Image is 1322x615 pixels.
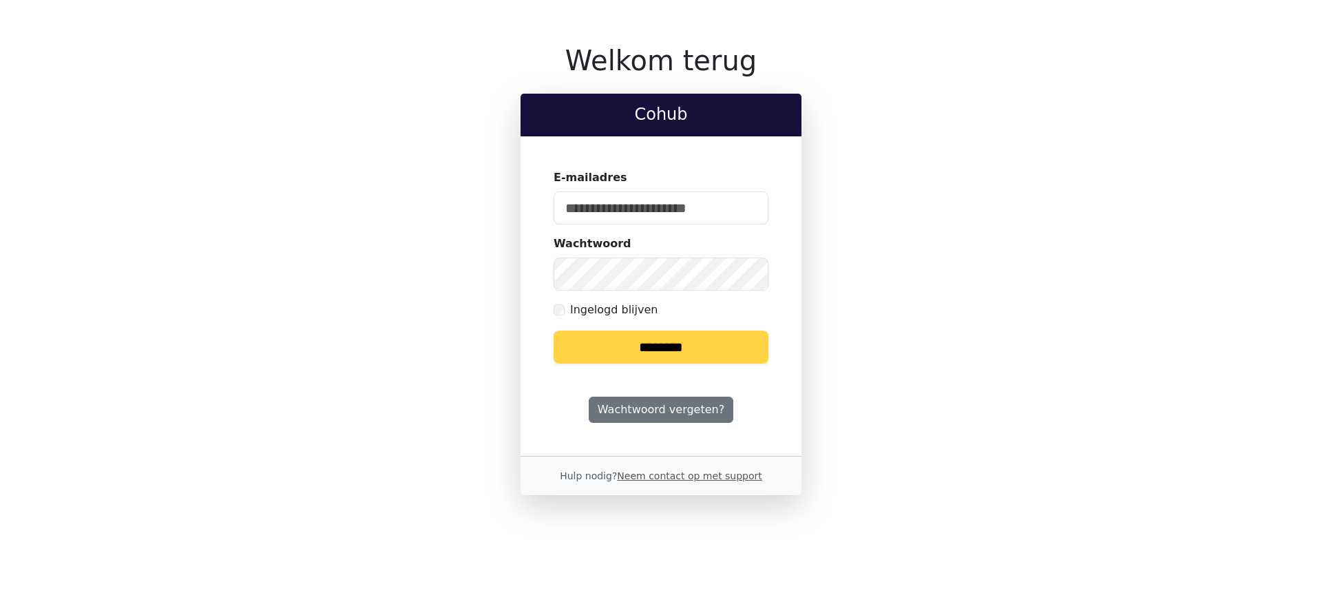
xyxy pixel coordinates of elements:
small: Hulp nodig? [560,470,762,481]
label: Ingelogd blijven [570,302,658,318]
label: Wachtwoord [554,236,631,252]
a: Neem contact op met support [617,470,762,481]
a: Wachtwoord vergeten? [589,397,733,423]
label: E-mailadres [554,169,627,186]
h1: Welkom terug [521,44,801,77]
h2: Cohub [532,105,790,125]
